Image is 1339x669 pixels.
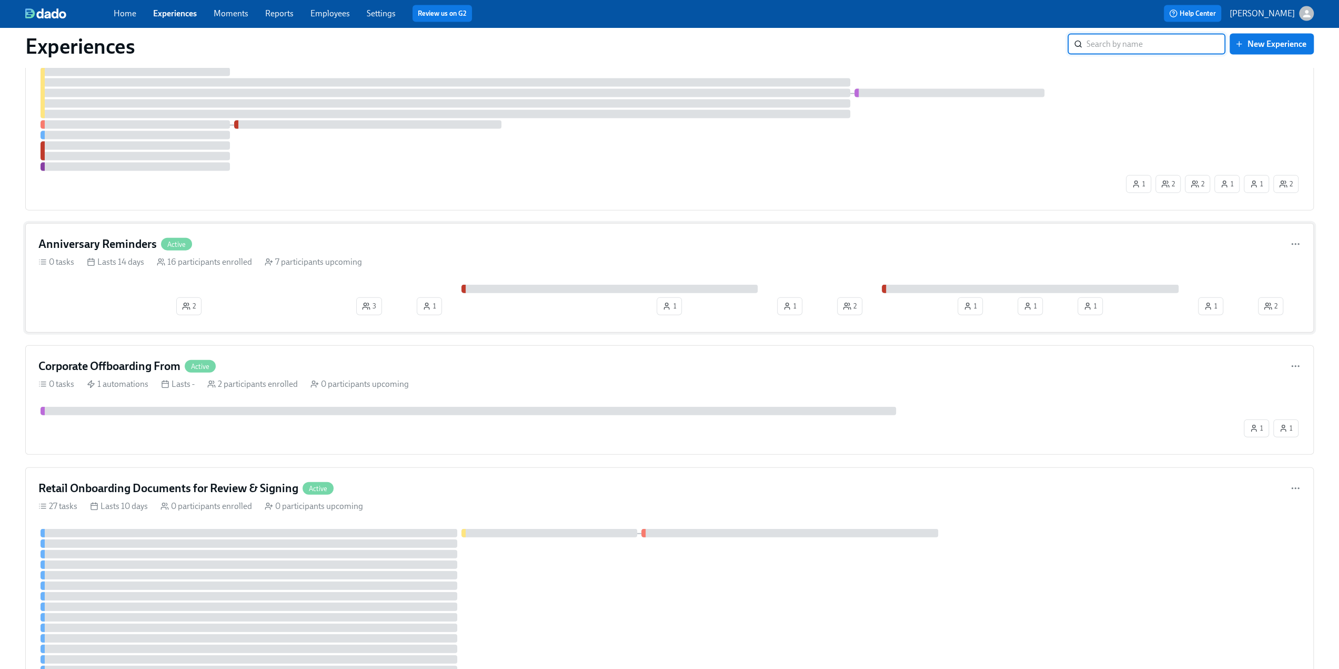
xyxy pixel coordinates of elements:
[310,378,409,390] div: 0 participants upcoming
[777,297,802,315] button: 1
[114,8,136,18] a: Home
[1244,420,1269,437] button: 1
[783,301,797,312] span: 1
[417,297,442,315] button: 1
[1230,8,1295,19] p: [PERSON_NAME]
[265,501,363,512] div: 0 participants upcoming
[1161,179,1175,189] span: 2
[38,236,157,252] h4: Anniversary Reminders
[422,301,436,312] span: 1
[87,378,148,390] div: 1 automations
[1078,297,1103,315] button: 1
[1169,8,1216,19] span: Help Center
[310,8,350,18] a: Employees
[161,241,192,248] span: Active
[25,345,1314,455] a: Corporate Offboarding FromActive0 tasks 1 automations Lasts - 2 participants enrolled 0 participa...
[657,297,682,315] button: 1
[1264,301,1277,312] span: 2
[176,297,202,315] button: 2
[1230,6,1314,21] button: [PERSON_NAME]
[1273,175,1298,193] button: 2
[958,297,983,315] button: 1
[1258,297,1283,315] button: 2
[843,301,857,312] span: 2
[1126,175,1151,193] button: 1
[25,223,1314,333] a: Anniversary RemindersActive0 tasks Lasts 14 days 16 participants enrolled 7 participants upcoming...
[38,256,74,268] div: 0 tasks
[418,8,467,19] a: Review us on G2
[1132,179,1145,189] span: 1
[1185,175,1210,193] button: 2
[38,501,77,512] div: 27 tasks
[1164,5,1221,22] button: Help Center
[1083,301,1097,312] span: 1
[90,501,148,512] div: Lasts 10 days
[38,358,180,374] h4: Corporate Offboarding From
[1086,34,1225,55] input: Search by name
[265,256,362,268] div: 7 participants upcoming
[1220,179,1234,189] span: 1
[38,481,298,496] h4: Retail Onboarding Documents for Review & Signing
[161,378,195,390] div: Lasts -
[837,297,862,315] button: 2
[662,301,676,312] span: 1
[1230,34,1314,55] button: New Experience
[25,34,135,59] h1: Experiences
[1214,175,1240,193] button: 1
[160,501,252,512] div: 0 participants enrolled
[153,8,197,18] a: Experiences
[1244,175,1269,193] button: 1
[265,8,294,18] a: Reports
[356,297,382,315] button: 3
[214,8,248,18] a: Moments
[1204,301,1217,312] span: 1
[362,301,376,312] span: 3
[157,256,252,268] div: 16 participants enrolled
[1273,420,1298,437] button: 1
[1191,179,1204,189] span: 2
[1279,423,1293,434] span: 1
[1018,297,1043,315] button: 1
[367,8,396,18] a: Settings
[1279,179,1293,189] span: 2
[1250,423,1263,434] span: 1
[207,378,298,390] div: 2 participants enrolled
[25,8,66,19] img: dado
[185,363,216,371] span: Active
[1250,179,1263,189] span: 1
[412,5,472,22] button: Review us on G2
[1155,175,1181,193] button: 2
[303,485,334,493] span: Active
[1237,39,1306,49] span: New Experience
[87,256,144,268] div: Lasts 14 days
[963,301,977,312] span: 1
[1023,301,1037,312] span: 1
[182,301,196,312] span: 2
[25,8,114,19] a: dado
[38,378,74,390] div: 0 tasks
[1198,297,1223,315] button: 1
